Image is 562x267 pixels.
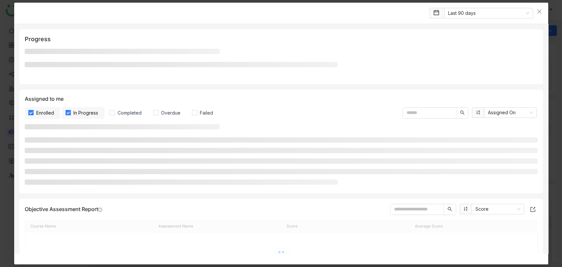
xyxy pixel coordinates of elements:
nz-select-item: Assigned On [488,108,532,118]
div: Progress [25,35,538,43]
nz-select-item: Last 90 days [448,8,529,18]
span: Failed [197,109,216,117]
span: Completed [115,109,144,117]
span: Enrolled [34,109,57,117]
span: In Progress [71,109,101,117]
div: Assigned to me [25,95,538,119]
nz-select-item: Score [475,204,520,214]
div: Objective Assessment Report [25,205,102,213]
button: Close [530,3,548,20]
span: Overdue [158,109,183,117]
